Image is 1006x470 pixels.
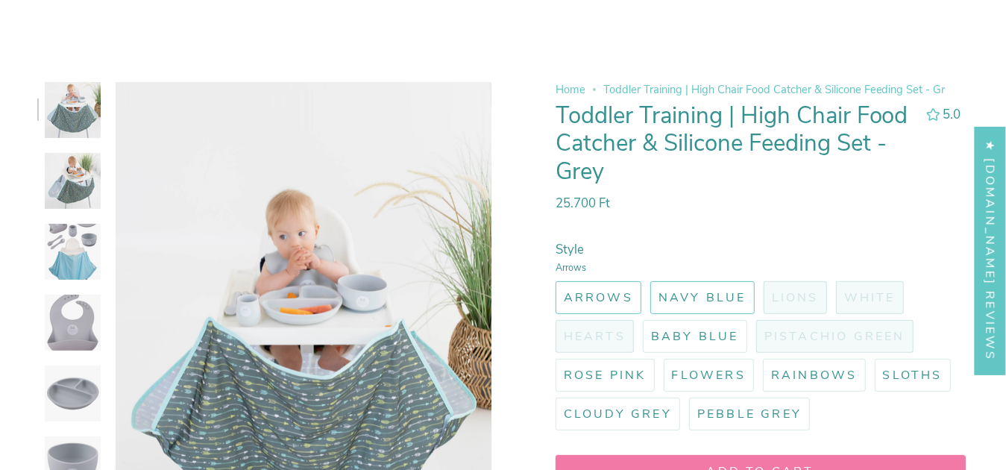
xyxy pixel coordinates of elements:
span: Pebble Grey [697,406,802,422]
span: Flowers [672,367,746,383]
span: Lions [772,289,819,306]
span: 25.700 Ft [556,195,610,212]
span: Arrows [564,289,633,306]
span: White [844,289,896,306]
div: 5.0 out of 5.0 stars [926,108,940,121]
span: Pistachio Green [764,328,905,345]
span: Cloudy Grey [564,406,672,422]
h1: Toddler Training | High Chair Food Catcher & Silicone Feeding Set - Grey [556,102,914,186]
span: Hearts [564,328,626,345]
div: Click to open Judge.me floating reviews tab [975,127,1006,375]
small: Arrows [556,258,966,274]
span: Rose Pink [564,367,647,383]
span: Navy Blue [658,289,746,306]
span: Sloths [883,367,943,383]
span: Rainbows [771,367,858,383]
button: 5.0 out of 5.0 stars [919,104,965,125]
span: Style [556,241,584,258]
span: Toddler Training | High Chair Food Catcher & Silicone Feeding Set - Gr [603,82,946,97]
span: 5.0 [943,106,961,123]
a: Home [556,82,585,97]
span: Baby Blue [651,328,739,345]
